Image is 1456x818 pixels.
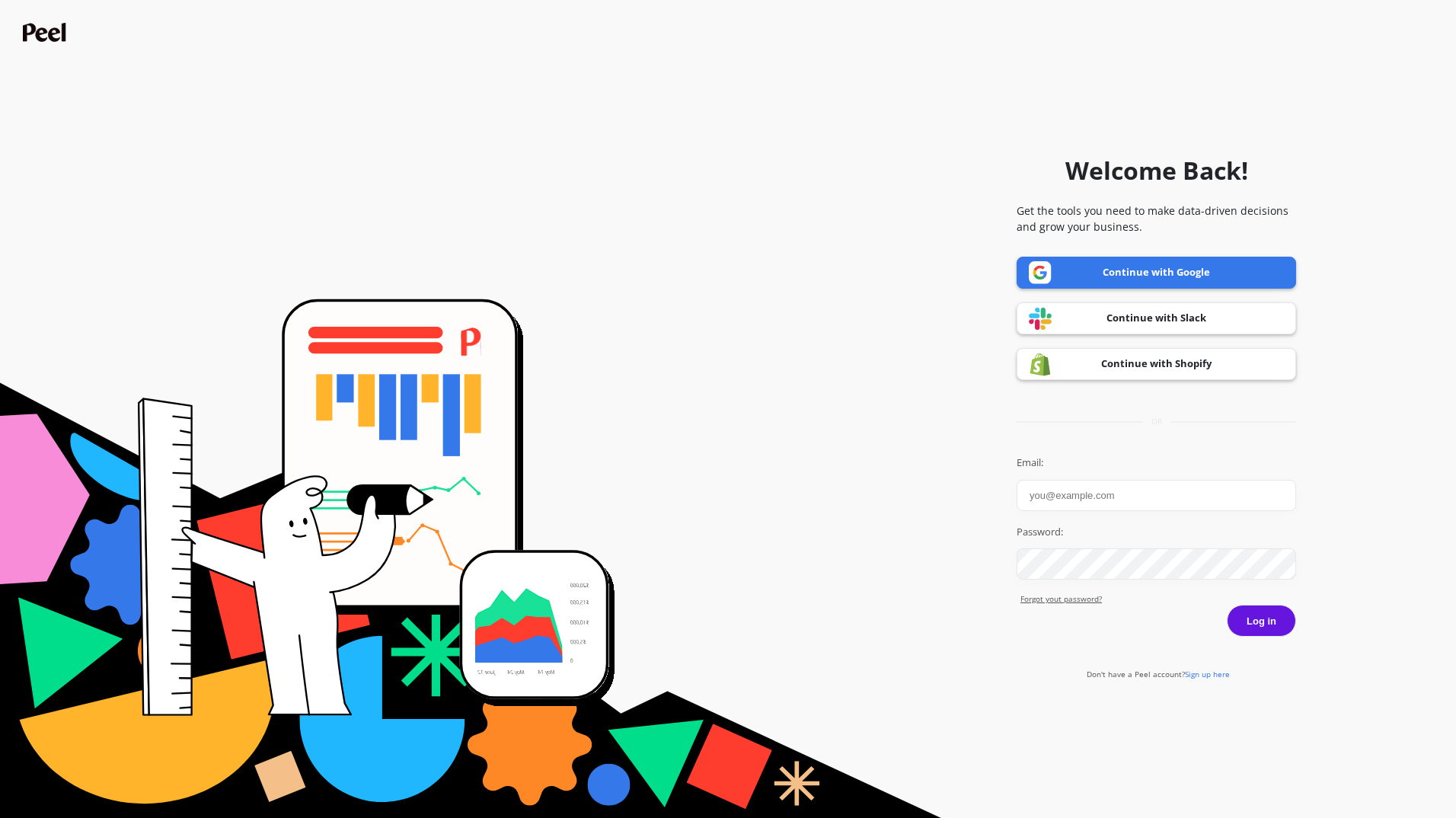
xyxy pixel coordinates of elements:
label: Password: [1017,525,1296,540]
span: Sign up here [1185,669,1230,679]
a: Continue with Google [1017,257,1296,289]
a: Don't have a Peel account?Sign up here [1087,669,1230,679]
div: or [1017,416,1296,427]
img: Peel [23,23,70,42]
a: Continue with Shopify [1017,348,1296,380]
a: Continue with Slack [1017,302,1296,334]
label: Email: [1017,455,1296,471]
a: Forgot yout password? [1020,593,1296,605]
h1: Welcome Back! [1065,152,1248,189]
button: Log in [1227,605,1296,637]
p: Get the tools you need to make data-driven decisions and grow your business. [1017,203,1296,235]
input: you@example.com [1017,480,1296,511]
img: Slack logo [1029,307,1052,331]
img: Google logo [1029,261,1052,284]
img: Shopify logo [1029,353,1052,376]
